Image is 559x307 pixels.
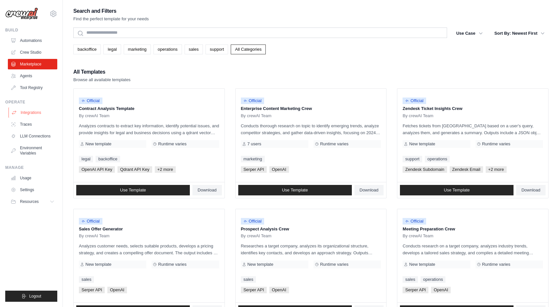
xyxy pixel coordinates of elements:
span: Runtime varies [482,141,511,147]
span: Logout [29,294,41,299]
div: Build [5,27,57,33]
p: Analyzes contracts to extract key information, identify potential issues, and provide insights fo... [79,122,219,136]
span: New template [409,141,435,147]
a: Download [354,185,384,195]
span: Zendesk Email [450,166,483,173]
p: Analyzes customer needs, selects suitable products, develops a pricing strategy, and creates a co... [79,243,219,256]
span: New template [85,262,111,267]
button: Logout [5,291,57,302]
span: OpenAI [431,287,451,293]
p: Find the perfect template for your needs [73,16,149,22]
span: New template [247,262,273,267]
a: sales [403,276,418,283]
span: Zendesk Subdomain [403,166,447,173]
a: marketing [241,156,265,162]
span: 7 users [247,141,261,147]
a: support [403,156,422,162]
button: Use Case [452,27,487,39]
span: Serper API [79,287,105,293]
a: marketing [124,45,151,54]
a: legal [103,45,121,54]
a: Integrations [9,107,58,118]
a: Use Template [238,185,352,195]
span: Resources [20,199,39,204]
span: Runtime varies [320,141,349,147]
span: By crewAI Team [403,113,433,118]
a: operations [153,45,182,54]
span: By crewAI Team [241,113,272,118]
a: Environment Variables [8,143,57,158]
a: operations [425,156,450,162]
span: OpenAI [269,287,289,293]
p: Sales Offer Generator [79,226,219,232]
p: Fetches tickets from [GEOGRAPHIC_DATA] based on a user's query, analyzes them, and generates a su... [403,122,543,136]
span: +2 more [486,166,507,173]
span: By crewAI Team [79,113,110,118]
span: Runtime varies [158,141,187,147]
a: Marketplace [8,59,57,69]
span: OpenAI [107,287,127,293]
span: Official [241,218,264,225]
span: Serper API [241,287,267,293]
span: Download [521,188,540,193]
a: Agents [8,71,57,81]
span: Download [360,188,379,193]
p: Contract Analysis Template [79,105,219,112]
a: All Categories [231,45,266,54]
a: Usage [8,173,57,183]
p: Browse all available templates [73,77,131,83]
a: sales [241,276,256,283]
span: Use Template [282,188,308,193]
a: backoffice [96,156,120,162]
div: Manage [5,165,57,170]
a: Crew Studio [8,47,57,58]
p: Zendesk Ticket Insights Crew [403,105,543,112]
a: legal [79,156,93,162]
img: Logo [5,8,38,20]
span: Runtime varies [320,262,349,267]
a: Settings [8,185,57,195]
span: Serper API [241,166,267,173]
span: Official [79,98,102,104]
a: sales [79,276,94,283]
span: Use Template [444,188,470,193]
span: Qdrant API Key [117,166,152,173]
a: Download [516,185,546,195]
span: By crewAI Team [241,233,272,239]
a: Download [192,185,222,195]
span: By crewAI Team [79,233,110,239]
div: Operate [5,99,57,105]
span: Serper API [403,287,428,293]
span: Runtime varies [482,262,511,267]
p: Conducts research on a target company, analyzes industry trends, develops a tailored sales strate... [403,243,543,256]
h2: Search and Filters [73,7,149,16]
p: Conducts thorough research on topic to identify emerging trends, analyze competitor strategies, a... [241,122,381,136]
a: Traces [8,119,57,130]
h2: All Templates [73,67,131,77]
span: Official [241,98,264,104]
span: +2 more [155,166,176,173]
span: Download [198,188,217,193]
span: New template [85,141,111,147]
a: operations [421,276,446,283]
span: Official [79,218,102,225]
p: Enterprise Content Marketing Crew [241,105,381,112]
a: Tool Registry [8,82,57,93]
a: Automations [8,35,57,46]
a: Use Template [400,185,514,195]
span: Runtime varies [158,262,187,267]
a: support [206,45,228,54]
span: OpenAI [269,166,289,173]
span: OpenAI API Key [79,166,115,173]
p: Researches a target company, analyzes its organizational structure, identifies key contacts, and ... [241,243,381,256]
span: New template [409,262,435,267]
a: LLM Connections [8,131,57,141]
button: Sort By: Newest First [491,27,549,39]
span: Use Template [120,188,146,193]
span: Official [403,98,426,104]
a: sales [185,45,203,54]
span: Official [403,218,426,225]
p: Meeting Preparation Crew [403,226,543,232]
button: Resources [8,196,57,207]
p: Prospect Analysis Crew [241,226,381,232]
